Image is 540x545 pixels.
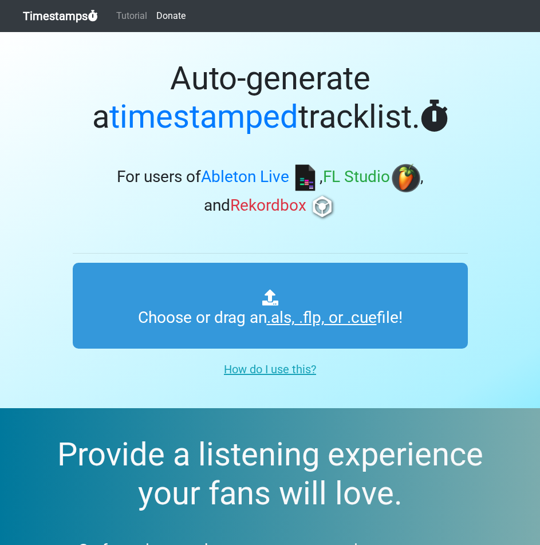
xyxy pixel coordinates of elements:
[323,168,390,187] span: FL Studio
[308,192,337,221] img: rb.png
[112,5,152,27] a: Tutorial
[224,362,316,376] u: How do I use this?
[230,196,306,215] span: Rekordbox
[201,168,289,187] span: Ableton Live
[291,164,320,192] img: ableton.png
[73,60,468,136] h1: Auto-generate a tracklist.
[109,98,298,136] span: timestamped
[392,164,420,192] img: fl.png
[23,5,98,27] a: Timestamps
[27,436,513,512] h2: Provide a listening experience your fans will love.
[73,164,468,221] h3: For users of , , and
[152,5,190,27] a: Donate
